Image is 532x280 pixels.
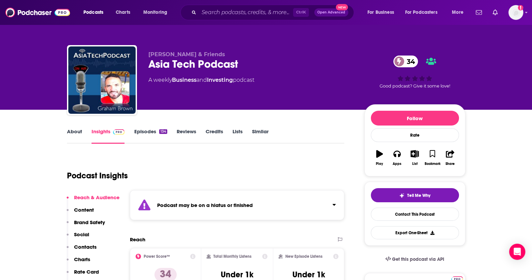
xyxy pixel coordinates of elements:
span: Podcasts [83,8,103,17]
a: Business [172,77,197,83]
span: [PERSON_NAME] & Friends [148,51,225,58]
p: Rate Card [74,269,99,275]
button: open menu [401,7,447,18]
a: InsightsPodchaser Pro [92,128,125,144]
button: open menu [447,7,472,18]
a: Credits [206,128,223,144]
p: Contacts [74,244,97,250]
div: 34Good podcast? Give it some love! [364,51,465,93]
p: Charts [74,256,90,262]
p: Reach & Audience [74,194,119,201]
p: Content [74,207,94,213]
svg: Add a profile image [518,5,523,10]
a: Investing [207,77,233,83]
img: User Profile [508,5,523,20]
a: Lists [233,128,243,144]
button: open menu [363,7,402,18]
input: Search podcasts, credits, & more... [199,7,293,18]
a: Get this podcast via API [380,251,450,268]
button: Content [67,207,94,219]
h3: Under 1k [292,270,325,280]
button: Contacts [67,244,97,256]
div: Apps [393,162,401,166]
section: Click to expand status details [130,190,345,220]
button: Apps [388,146,406,170]
button: open menu [79,7,112,18]
div: 134 [159,129,167,134]
div: Share [446,162,455,166]
div: Search podcasts, credits, & more... [187,5,360,20]
span: Ctrl K [293,8,309,17]
a: 34 [393,56,418,67]
span: For Business [367,8,394,17]
span: For Podcasters [405,8,437,17]
button: tell me why sparkleTell Me Why [371,188,459,202]
h2: Power Score™ [144,254,170,259]
a: Contact This Podcast [371,208,459,221]
h2: New Episode Listens [285,254,322,259]
button: Reach & Audience [67,194,119,207]
button: Export One-Sheet [371,226,459,239]
h3: Under 1k [221,270,253,280]
img: tell me why sparkle [399,193,404,198]
button: Bookmark [424,146,441,170]
h2: Reach [130,236,145,243]
span: 34 [400,56,418,67]
a: Reviews [177,128,196,144]
a: Similar [252,128,269,144]
button: Social [67,231,89,244]
div: Play [376,162,383,166]
button: Play [371,146,388,170]
span: Charts [116,8,130,17]
span: Monitoring [143,8,167,17]
a: Episodes134 [134,128,167,144]
span: New [336,4,348,10]
a: About [67,128,82,144]
button: Charts [67,256,90,269]
button: Open AdvancedNew [314,8,348,16]
div: Bookmark [424,162,440,166]
a: Show notifications dropdown [490,7,500,18]
strong: Podcast may be on a hiatus or finished [157,202,253,208]
div: A weekly podcast [148,76,254,84]
h2: Total Monthly Listens [213,254,251,259]
p: Brand Safety [74,219,105,225]
button: Follow [371,111,459,126]
div: Rate [371,128,459,142]
a: Show notifications dropdown [473,7,485,18]
img: Podchaser - Follow, Share and Rate Podcasts [5,6,70,19]
span: Tell Me Why [407,193,430,198]
div: List [412,162,418,166]
img: Asia Tech Podcast [68,46,136,114]
span: Good podcast? Give it some love! [380,83,450,89]
span: More [452,8,463,17]
div: Open Intercom Messenger [509,244,525,260]
h1: Podcast Insights [67,171,128,181]
span: Open Advanced [317,11,345,14]
button: List [406,146,423,170]
span: Logged in as YiyanWang [508,5,523,20]
span: Get this podcast via API [392,256,444,262]
a: Charts [111,7,134,18]
span: and [197,77,207,83]
button: Brand Safety [67,219,105,232]
button: Share [441,146,459,170]
button: open menu [139,7,176,18]
p: Social [74,231,89,238]
img: Podchaser Pro [113,129,125,135]
button: Show profile menu [508,5,523,20]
